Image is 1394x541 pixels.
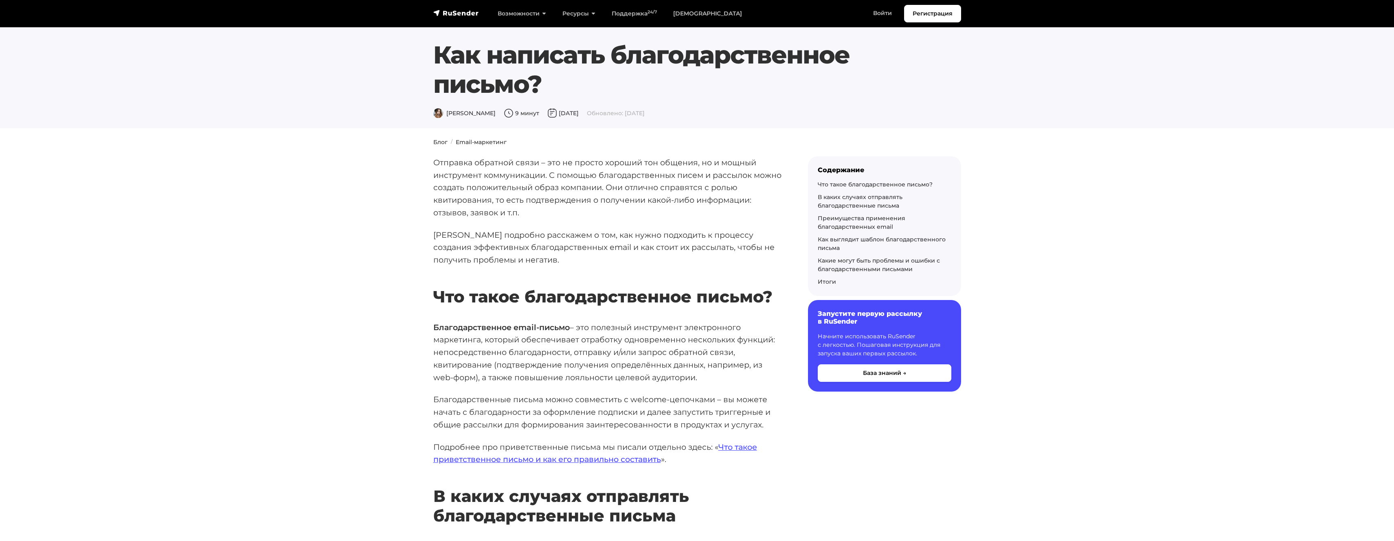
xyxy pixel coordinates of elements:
[433,393,782,431] p: Благодарственные письма можно совместить с welcome-цепочками – вы можете начать с благодарности з...
[547,110,579,117] span: [DATE]
[818,310,951,325] h6: Запустите первую рассылку в RuSender
[808,300,961,391] a: Запустите первую рассылку в RuSender Начните использовать RuSender с легкостью. Пошаговая инструк...
[818,278,836,285] a: Итоги
[665,5,750,22] a: [DEMOGRAPHIC_DATA]
[433,462,782,526] h2: В каких случаях отправлять благодарственные письма
[818,257,940,273] a: Какие могут быть проблемы и ошибки с благодарственными письмами
[504,108,514,118] img: Время чтения
[448,138,507,147] li: Email-маркетинг
[433,322,570,332] strong: Благодарственное email-письмо
[904,5,961,22] a: Регистрация
[604,5,665,22] a: Поддержка24/7
[547,108,557,118] img: Дата публикации
[490,5,554,22] a: Возможности
[865,5,900,22] a: Войти
[818,364,951,382] button: База знаний →
[554,5,604,22] a: Ресурсы
[818,193,902,209] a: В каких случаях отправлять благодарственные письма
[648,9,657,15] sup: 24/7
[504,110,539,117] span: 9 минут
[433,229,782,266] p: [PERSON_NAME] подробно расскажем о том, как нужно подходить к процессу создания эффективных благо...
[433,441,782,466] p: Подробнее про приветственные письма мы писали отдельно здесь: « ».
[433,40,916,99] h1: Как написать благодарственное письмо?
[428,138,966,147] nav: breadcrumb
[818,181,933,188] a: Что такое благодарственное письмо?
[587,110,645,117] span: Обновлено: [DATE]
[818,236,946,252] a: Как выглядит шаблон благодарственного письма
[818,332,951,358] p: Начните использовать RuSender с легкостью. Пошаговая инструкция для запуска ваших первых рассылок.
[433,156,782,219] p: Отправка обратной связи – это не просто хороший тон общения, но и мощный инструмент коммуникации....
[433,9,479,17] img: RuSender
[433,263,782,307] h2: Что такое благодарственное письмо?
[433,321,782,384] p: – это полезный инструмент электронного маркетинга, который обеспечивает отработку одновременно не...
[818,166,951,174] div: Содержание
[818,215,905,230] a: Преимущества применения благодарственных email
[433,110,496,117] span: [PERSON_NAME]
[433,138,448,146] a: Блог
